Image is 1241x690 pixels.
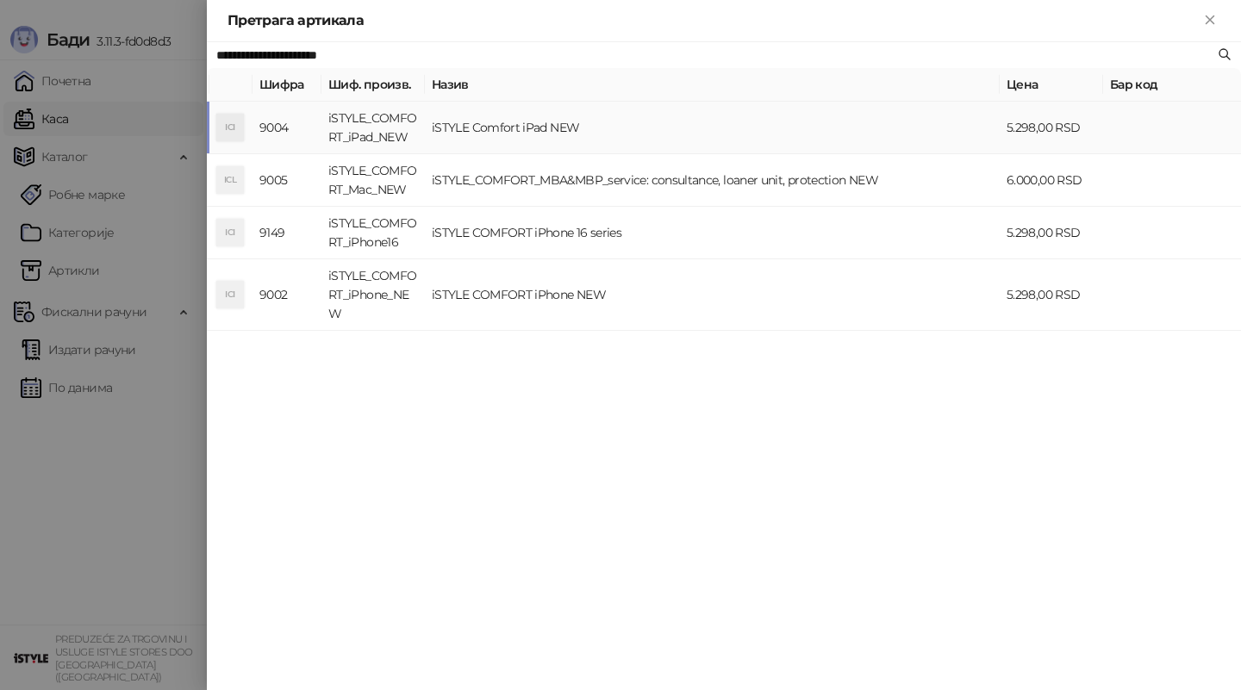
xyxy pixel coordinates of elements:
td: iSTYLE_COMFORT_Mac_NEW [321,154,425,207]
th: Назив [425,68,1000,102]
th: Цена [1000,68,1103,102]
td: iSTYLE COMFORT iPhone NEW [425,259,1000,331]
div: ICI [216,281,244,308]
th: Бар код [1103,68,1241,102]
button: Close [1200,10,1220,31]
th: Шиф. произв. [321,68,425,102]
td: iSTYLE COMFORT iPhone 16 series [425,207,1000,259]
td: 5.298,00 RSD [1000,102,1103,154]
td: 5.298,00 RSD [1000,207,1103,259]
div: ICL [216,166,244,194]
td: 9002 [253,259,321,331]
th: Шифра [253,68,321,102]
td: 5.298,00 RSD [1000,259,1103,331]
div: ICI [216,114,244,141]
td: 9004 [253,102,321,154]
td: iSTYLE_COMFORT_iPad_NEW [321,102,425,154]
td: iSTYLE_COMFORT_MBA&MBP_service: consultance, loaner unit, protection NEW [425,154,1000,207]
td: 9149 [253,207,321,259]
td: 9005 [253,154,321,207]
td: iSTYLE_COMFORT_iPhone_NEW [321,259,425,331]
td: iSTYLE Comfort iPad NEW [425,102,1000,154]
div: ICI [216,219,244,246]
div: Претрага артикала [228,10,1200,31]
td: 6.000,00 RSD [1000,154,1103,207]
td: iSTYLE_COMFORT_iPhone16 [321,207,425,259]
